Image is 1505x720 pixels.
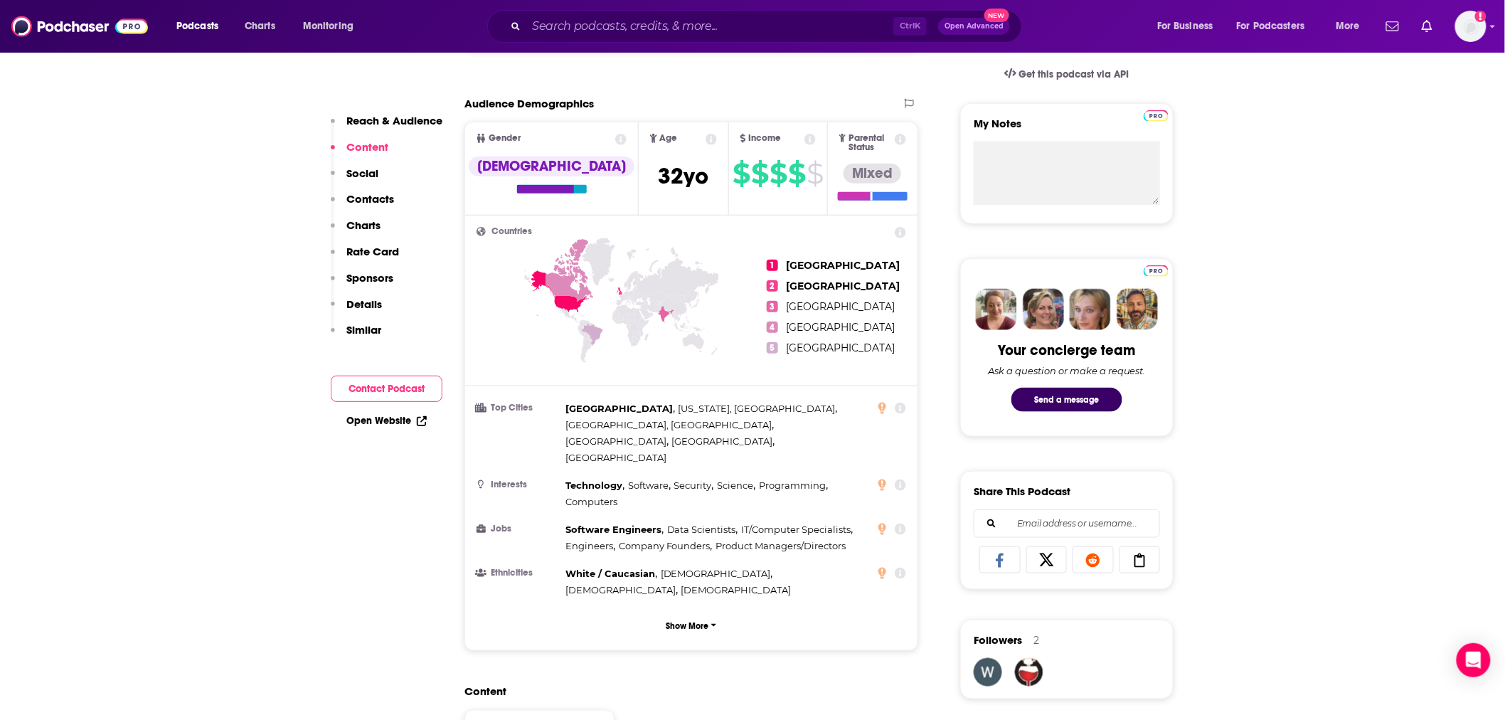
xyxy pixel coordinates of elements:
[767,322,778,333] span: 4
[976,289,1017,330] img: Sydney Profile
[751,162,768,185] span: $
[1015,658,1043,687] img: carltonjohnson060
[717,477,755,494] span: ,
[464,97,594,110] h2: Audience Demographics
[717,480,753,491] span: Science
[346,166,378,180] p: Social
[331,218,381,245] button: Charts
[679,401,838,417] span: ,
[984,9,1010,22] span: New
[716,540,846,551] span: Product Managers/Directors
[331,297,382,324] button: Details
[667,522,738,538] span: ,
[565,584,676,595] span: [DEMOGRAPHIC_DATA]
[674,480,712,491] span: Security
[619,538,713,554] span: ,
[293,15,372,38] button: open menu
[1011,388,1122,412] button: Send a message
[565,496,617,507] span: Computers
[787,280,900,292] span: [GEOGRAPHIC_DATA]
[565,566,657,582] span: ,
[986,510,1148,537] input: Email address or username...
[1023,289,1064,330] img: Barbara Profile
[477,480,560,489] h3: Interests
[1228,15,1326,38] button: open menu
[565,480,622,491] span: Technology
[767,301,778,312] span: 3
[759,477,828,494] span: ,
[661,566,773,582] span: ,
[974,117,1160,142] label: My Notes
[477,568,560,578] h3: Ethnicities
[1157,16,1213,36] span: For Business
[565,403,673,414] span: [GEOGRAPHIC_DATA]
[11,13,148,40] a: Podchaser - Follow, Share and Rate Podcasts
[619,540,711,551] span: Company Founders
[674,477,714,494] span: ,
[628,480,669,491] span: Software
[331,114,442,140] button: Reach & Audience
[938,18,1010,35] button: Open AdvancedNew
[672,433,775,450] span: ,
[672,435,773,447] span: [GEOGRAPHIC_DATA]
[346,192,394,206] p: Contacts
[331,166,378,193] button: Social
[331,376,442,402] button: Contact Podcast
[807,162,823,185] span: $
[1455,11,1487,42] img: User Profile
[787,300,895,313] span: [GEOGRAPHIC_DATA]
[346,297,382,311] p: Details
[1336,16,1360,36] span: More
[681,584,792,595] span: [DEMOGRAPHIC_DATA]
[788,162,805,185] span: $
[526,15,893,38] input: Search podcasts, credits, & more...
[1147,15,1231,38] button: open menu
[667,524,736,535] span: Data Scientists
[659,162,709,190] span: 32 yo
[346,415,427,427] a: Open Website
[1033,634,1039,647] div: 2
[565,477,624,494] span: ,
[974,658,1002,687] img: weedloversusa
[1026,546,1068,573] a: Share on X/Twitter
[979,546,1021,573] a: Share on Facebook
[477,403,560,413] h3: Top Cities
[661,568,771,579] span: [DEMOGRAPHIC_DATA]
[787,342,895,354] span: [GEOGRAPHIC_DATA]
[1019,68,1129,80] span: Get this podcast via API
[565,401,675,417] span: ,
[945,23,1004,30] span: Open Advanced
[1144,110,1169,122] img: Podchaser Pro
[849,134,892,152] span: Parental Status
[565,568,655,579] span: White / Caucasian
[742,522,853,538] span: ,
[346,140,388,154] p: Content
[666,621,709,631] p: Show More
[893,17,927,36] span: Ctrl K
[767,260,778,271] span: 1
[346,114,442,127] p: Reach & Audience
[491,227,532,236] span: Countries
[235,15,284,38] a: Charts
[679,403,836,414] span: [US_STATE], [GEOGRAPHIC_DATA]
[770,162,787,185] span: $
[1144,265,1169,277] img: Podchaser Pro
[1381,14,1405,38] a: Show notifications dropdown
[999,342,1136,359] div: Your concierge team
[166,15,237,38] button: open menu
[1455,11,1487,42] button: Show profile menu
[988,365,1146,376] div: Ask a question or make a request.
[1455,11,1487,42] span: Logged in as notablypr2
[749,134,782,143] span: Income
[245,16,275,36] span: Charts
[974,633,1022,647] span: Followers
[974,485,1070,498] h3: Share This Podcast
[477,524,560,534] h3: Jobs
[628,477,671,494] span: ,
[331,192,394,218] button: Contacts
[331,271,393,297] button: Sponsors
[331,323,381,349] button: Similar
[1237,16,1305,36] span: For Podcasters
[565,538,615,554] span: ,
